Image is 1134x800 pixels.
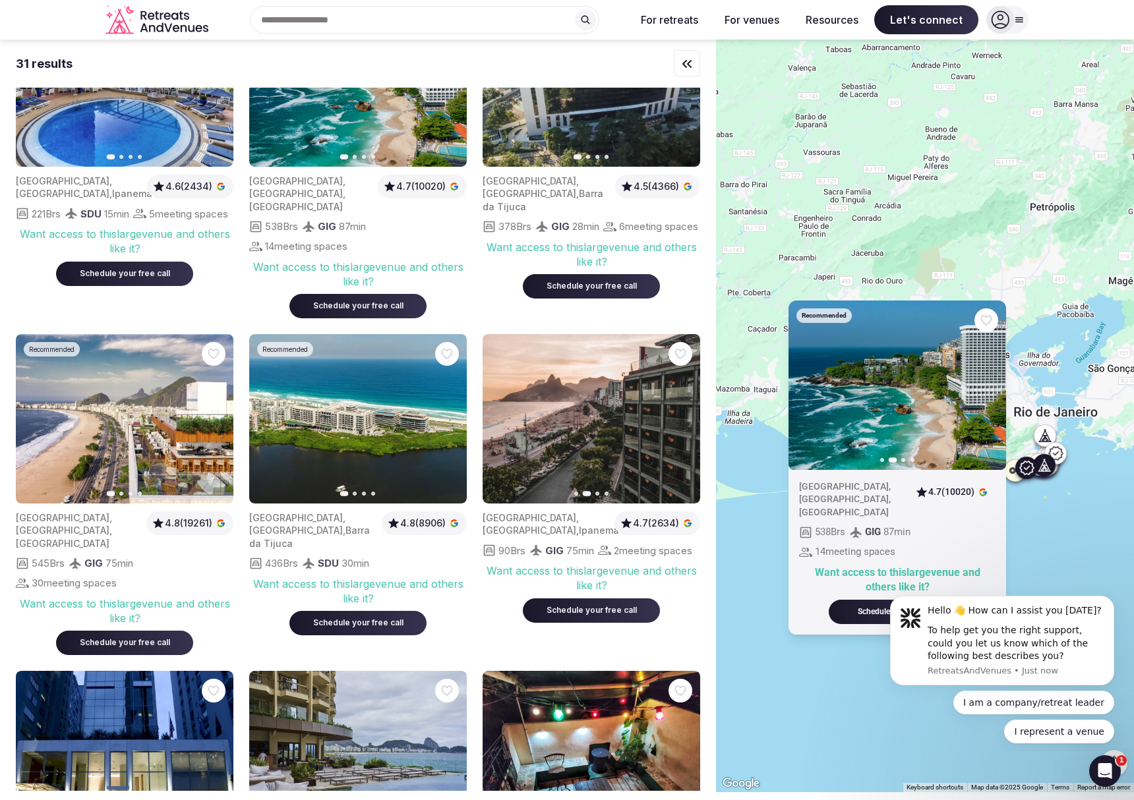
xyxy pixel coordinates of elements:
div: Schedule your free call [72,637,177,648]
span: Map data ©2025 Google [971,784,1043,791]
div: Want access to this large venue and others like it? [249,577,467,606]
span: [GEOGRAPHIC_DATA] [799,494,889,504]
span: [GEOGRAPHIC_DATA] [16,525,109,536]
span: 4.7 (10020) [928,486,974,499]
span: 4.8 (8906) [400,517,446,530]
span: 4.8 (19261) [165,517,212,530]
span: , [109,512,112,523]
span: , [889,481,891,492]
span: 436 Brs [265,556,298,570]
button: Go to slide 3 [129,155,133,159]
a: Schedule your free call [56,266,193,279]
button: Go to slide 4 [910,458,914,462]
button: Go to slide 2 [353,492,357,496]
span: 87 min [883,525,910,539]
iframe: Intercom live chat [1089,755,1121,787]
img: Google [719,775,763,792]
button: Go to slide 1 [340,154,349,159]
span: 538 Brs [815,525,845,539]
button: Go to slide 3 [595,155,599,159]
span: [GEOGRAPHIC_DATA] [16,512,109,523]
button: Resources [795,5,869,34]
span: GIG [551,220,570,233]
span: , [343,188,345,199]
span: , [576,525,579,536]
button: Go to slide 2 [119,492,123,496]
span: , [576,175,579,186]
span: , [109,188,112,199]
span: , [109,175,112,186]
button: Go to slide 3 [362,492,366,496]
span: [GEOGRAPHIC_DATA] [16,175,109,186]
span: [GEOGRAPHIC_DATA] [249,188,343,199]
span: 4.7 (10020) [396,180,446,193]
div: Schedule your free call [305,617,411,629]
span: [GEOGRAPHIC_DATA] [483,188,576,199]
span: [GEOGRAPHIC_DATA] [249,525,343,536]
span: 378 Brs [498,219,531,233]
a: Schedule your free call [289,298,427,311]
div: Want access to this large venue and others like it? [16,227,233,256]
span: [GEOGRAPHIC_DATA] [16,538,109,549]
span: 221 Brs [32,207,61,221]
a: Schedule your free call [523,278,660,291]
span: 4.7 (2634) [633,517,679,530]
button: 4.7(2634) [620,517,695,530]
span: 14 meeting spaces [265,239,347,253]
button: For venues [714,5,790,34]
span: Recommended [29,345,75,354]
img: Featured image for venue [789,300,1006,470]
button: 4.6(2434) [152,180,228,193]
span: [GEOGRAPHIC_DATA] [799,507,889,517]
button: 4.7(10020) [915,486,990,499]
span: [GEOGRAPHIC_DATA] [249,512,343,523]
span: [GEOGRAPHIC_DATA] [249,175,343,186]
div: Want access to this large venue and others like it? [16,596,233,626]
span: SDU [80,208,102,220]
a: Schedule your free call [56,635,193,648]
span: 90 Brs [498,544,525,557]
button: For retreats [630,5,709,34]
span: [GEOGRAPHIC_DATA] [483,175,576,186]
button: Go to slide 4 [371,492,375,496]
span: 4.5 (4366) [634,180,679,193]
span: GIG [545,544,564,557]
button: Go to slide 1 [880,458,884,462]
span: Ipanema [112,188,152,199]
img: Featured image for venue [483,334,700,503]
a: Schedule your free call [289,615,427,628]
span: [GEOGRAPHIC_DATA] [16,188,109,199]
span: 6 meeting spaces [619,219,698,233]
div: 31 results [16,55,73,72]
span: [GEOGRAPHIC_DATA] [483,512,576,523]
a: Report a map error [1077,784,1130,791]
span: [GEOGRAPHIC_DATA] [799,481,889,492]
span: SDU [318,557,339,569]
div: Want access to this large venue and others like it? [249,260,467,289]
span: , [109,525,112,536]
button: Go to slide 1 [340,491,349,496]
div: Schedule your free call [72,268,177,279]
span: Ipanema [579,525,619,536]
button: Go to slide 2 [889,457,897,463]
button: Go to slide 3 [362,155,366,159]
span: 14 meeting spaces [815,545,895,559]
button: Go to slide 4 [605,155,609,159]
button: Go to slide 1 [574,492,578,496]
button: Go to slide 2 [583,491,591,496]
span: 30 min [342,556,369,570]
a: Schedule your free call [829,608,966,616]
button: Go to slide 2 [353,155,357,159]
div: Recommended [24,342,80,357]
a: Schedule your free call [523,602,660,615]
iframe: Intercom notifications message [870,584,1134,751]
span: 545 Brs [32,556,65,570]
span: 5 meeting spaces [149,207,228,221]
